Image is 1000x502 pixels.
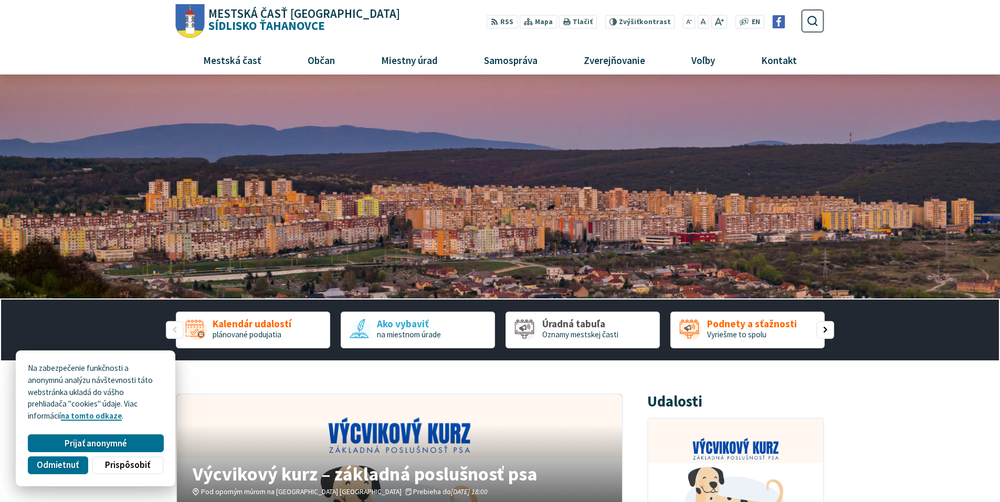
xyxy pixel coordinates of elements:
div: 3 / 5 [506,312,660,348]
button: Tlačiť [559,15,597,29]
button: Zmenšiť veľkosť písma [683,15,696,29]
button: Odmietnuť [28,456,88,474]
button: Prispôsobiť [92,456,163,474]
a: Samospráva [465,46,557,74]
span: Kontakt [757,46,801,74]
div: 2 / 5 [341,312,495,348]
h1: Sídlisko Ťahanovce [205,8,401,32]
a: RSS [487,15,518,29]
span: Zverejňovanie [580,46,649,74]
a: Mapa [520,15,557,29]
span: Prebieha do [413,487,488,496]
span: kontrast [619,18,671,26]
span: EN [752,17,760,28]
span: na miestnom úrade [377,329,441,339]
span: Zvýšiť [619,17,639,26]
button: Zvýšiťkontrast [605,15,675,29]
a: Mestská časť [184,46,280,74]
a: EN [749,17,763,28]
span: RSS [500,17,513,28]
em: [DATE] 18:00 [451,487,488,496]
button: Prijať anonymné [28,434,163,452]
span: Oznamy mestskej časti [542,329,618,339]
span: Občan [303,46,339,74]
p: Na zabezpečenie funkčnosti a anonymnú analýzu návštevnosti táto webstránka ukladá do vášho prehli... [28,362,163,422]
span: Vyriešme to spolu [707,329,766,339]
span: Kalendár udalostí [213,318,291,329]
span: plánované podujatia [213,329,281,339]
span: Úradná tabuľa [542,318,618,329]
span: Tlačiť [573,18,593,26]
a: Ako vybaviť na miestnom úrade [341,312,495,348]
img: Prejsť na Facebook stránku [772,15,785,28]
a: na tomto odkaze [61,411,122,421]
span: Voľby [688,46,719,74]
span: Prijať anonymné [65,438,127,449]
div: Predošlý slajd [166,321,184,339]
span: Prispôsobiť [105,460,150,471]
h3: Udalosti [647,393,702,410]
a: Miestny úrad [362,46,457,74]
span: Miestny úrad [377,46,441,74]
span: Mapa [535,17,553,28]
a: Zverejňovanie [565,46,665,74]
div: 4 / 5 [670,312,825,348]
span: Odmietnuť [37,460,79,471]
a: Kalendár udalostí plánované podujatia [176,312,330,348]
div: Nasledujúci slajd [816,321,834,339]
button: Zväčšiť veľkosť písma [711,15,727,29]
span: Mestská časť [199,46,265,74]
a: Úradná tabuľa Oznamy mestskej časti [506,312,660,348]
a: Voľby [672,46,734,74]
span: Mestská časť [GEOGRAPHIC_DATA] [208,8,400,20]
a: Občan [288,46,354,74]
h4: Výcvikový kurz – základná poslušnosť psa [193,464,606,483]
span: Pod oporným múrom na [GEOGRAPHIC_DATA] [GEOGRAPHIC_DATA] [201,487,402,496]
span: Samospráva [480,46,541,74]
button: Nastaviť pôvodnú veľkosť písma [697,15,709,29]
span: Podnety a sťažnosti [707,318,797,329]
img: Prejsť na domovskú stránku [176,4,205,38]
a: Podnety a sťažnosti Vyriešme to spolu [670,312,825,348]
div: 1 / 5 [176,312,330,348]
a: Logo Sídlisko Ťahanovce, prejsť na domovskú stránku. [176,4,400,38]
a: Kontakt [742,46,816,74]
span: Ako vybaviť [377,318,441,329]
